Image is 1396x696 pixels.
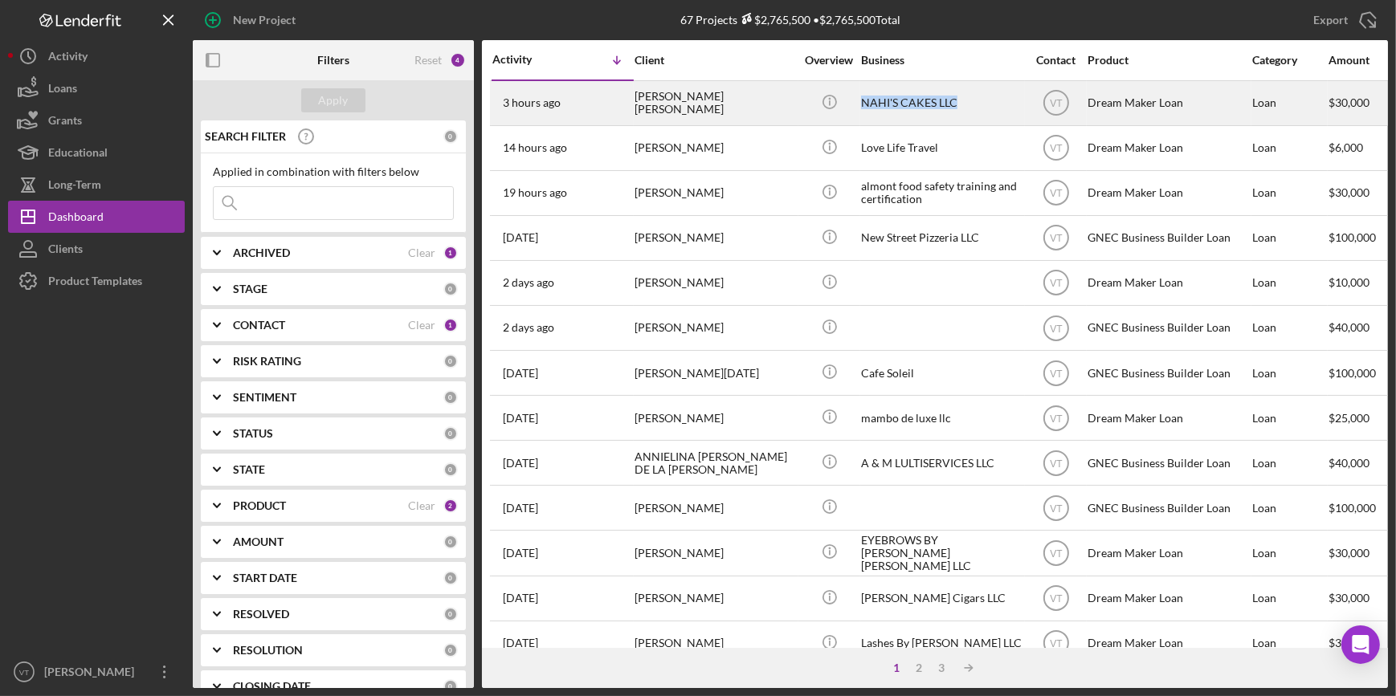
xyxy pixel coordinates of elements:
[1252,54,1327,67] div: Category
[233,391,296,404] b: SENTIMENT
[503,186,567,199] time: 2025-10-13 22:34
[635,622,795,665] div: [PERSON_NAME]
[1050,188,1063,199] text: VT
[503,367,538,380] time: 2025-10-11 22:48
[1329,366,1376,380] span: $100,000
[885,661,908,674] div: 1
[1252,262,1327,304] div: Loan
[8,40,185,72] a: Activity
[233,4,296,36] div: New Project
[1088,307,1248,349] div: GNEC Business Builder Loan
[635,352,795,394] div: [PERSON_NAME][DATE]
[635,82,795,124] div: [PERSON_NAME] [PERSON_NAME]
[1050,278,1063,289] text: VT
[233,535,284,548] b: AMOUNT
[233,644,303,657] b: RESOLUTION
[1329,140,1363,154] span: $6,000
[8,136,185,169] button: Educational
[8,104,185,136] button: Grants
[861,622,1022,665] div: Lashes By [PERSON_NAME] LLC
[861,397,1022,439] div: mambo de luxe llc
[861,82,1022,124] div: NAHI'S CAKES LLC
[1252,397,1327,439] div: Loan
[1050,323,1063,334] text: VT
[861,217,1022,259] div: New Street Pizzeria LLC
[48,72,77,108] div: Loans
[1329,501,1376,515] span: $100,000
[635,486,795,529] div: [PERSON_NAME]
[443,354,458,368] div: 0
[8,72,185,104] a: Loans
[1088,217,1248,259] div: GNEC Business Builder Loan
[443,282,458,296] div: 0
[8,201,185,233] button: Dashboard
[408,499,435,512] div: Clear
[414,54,442,67] div: Reset
[450,52,466,68] div: 4
[635,262,795,304] div: [PERSON_NAME]
[1252,82,1327,124] div: Loan
[19,668,29,677] text: VT
[443,246,458,260] div: 1
[503,547,538,560] time: 2025-10-09 20:29
[408,246,435,259] div: Clear
[8,656,185,688] button: VT[PERSON_NAME]
[48,265,142,301] div: Product Templates
[1329,546,1369,560] span: $30,000
[1088,127,1248,169] div: Dream Maker Loan
[1329,320,1369,334] span: $40,000
[1329,185,1369,199] span: $30,000
[48,169,101,205] div: Long-Term
[8,265,185,297] button: Product Templates
[861,172,1022,214] div: almont food safety training and certification
[8,233,185,265] button: Clients
[213,165,454,178] div: Applied in combination with filters below
[1252,531,1327,574] div: Loan
[443,679,458,694] div: 0
[443,462,458,477] div: 0
[48,136,108,173] div: Educational
[301,88,365,112] button: Apply
[1088,577,1248,620] div: Dream Maker Loan
[408,319,435,332] div: Clear
[233,355,301,368] b: RISK RATING
[443,318,458,332] div: 1
[861,531,1022,574] div: EYEBROWS BY [PERSON_NAME] [PERSON_NAME] LLC
[233,572,297,584] b: START DATE
[443,390,458,405] div: 0
[492,53,563,66] div: Activity
[48,233,83,269] div: Clients
[233,246,290,259] b: ARCHIVED
[1026,54,1086,67] div: Contact
[635,172,795,214] div: [PERSON_NAME]
[1050,143,1063,154] text: VT
[635,531,795,574] div: [PERSON_NAME]
[1329,275,1369,289] span: $10,000
[1088,622,1248,665] div: Dream Maker Loan
[503,231,538,244] time: 2025-10-13 17:12
[1050,98,1063,109] text: VT
[443,643,458,657] div: 0
[1050,233,1063,244] text: VT
[1050,593,1063,604] text: VT
[1329,96,1369,109] span: $30,000
[635,54,795,67] div: Client
[1088,531,1248,574] div: Dream Maker Loan
[317,54,349,67] b: Filters
[1088,172,1248,214] div: Dream Maker Loan
[193,4,312,36] button: New Project
[1252,577,1327,620] div: Loan
[861,127,1022,169] div: Love Life Travel
[503,141,567,154] time: 2025-10-14 03:33
[680,13,900,26] div: 67 Projects • $2,765,500 Total
[1252,486,1327,529] div: Loan
[233,283,267,295] b: STAGE
[1252,622,1327,665] div: Loan
[1329,456,1369,470] span: $40,000
[1050,638,1063,649] text: VT
[930,661,953,674] div: 3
